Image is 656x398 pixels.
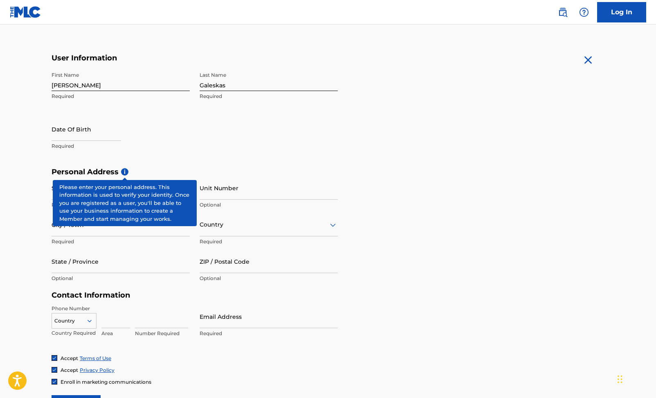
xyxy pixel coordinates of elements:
img: checkbox [52,379,57,384]
h5: Personal Address [52,167,604,177]
img: checkbox [52,356,57,360]
p: Optional [52,275,190,282]
img: search [558,7,568,17]
p: Required [200,93,338,100]
h5: User Information [52,53,338,63]
span: Accept [61,367,78,373]
p: Required [52,238,190,245]
p: Optional [200,201,338,209]
p: Area [101,330,130,337]
p: Required [200,330,338,337]
img: close [582,53,595,67]
a: Privacy Policy [80,367,115,373]
p: Required [200,238,338,245]
img: help [579,7,589,17]
p: Number Required [135,330,188,337]
p: Optional [200,275,338,282]
iframe: Chat Widget [615,359,656,398]
a: Log In [597,2,646,22]
div: Help [576,4,592,20]
span: Accept [61,355,78,361]
span: Enroll in marketing communications [61,379,151,385]
a: Public Search [555,4,571,20]
p: Required [52,93,190,100]
p: Country Required [52,329,97,337]
h5: Contact Information [52,291,338,300]
div: Drag [618,367,622,391]
p: Required [52,142,190,150]
img: checkbox [52,367,57,372]
a: Terms of Use [80,355,111,361]
img: MLC Logo [10,6,41,18]
span: i [121,168,128,176]
p: Required [52,201,190,209]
